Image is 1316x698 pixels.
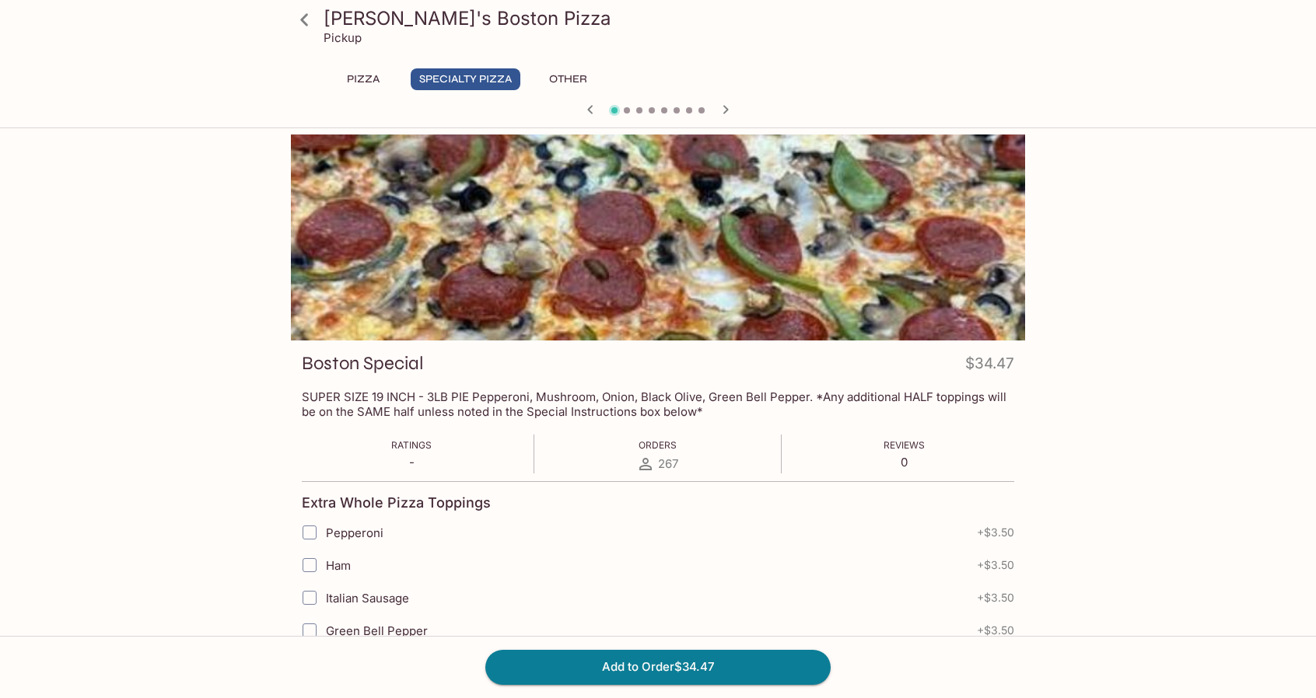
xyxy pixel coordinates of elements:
[326,525,383,540] span: Pepperoni
[324,30,362,45] p: Pickup
[391,455,432,469] p: -
[658,456,678,471] span: 267
[302,494,491,511] h4: Extra Whole Pizza Toppings
[302,389,1014,419] p: SUPER SIZE 19 INCH - 3LB PIE Pepperoni, Mushroom, Onion, Black Olive, Green Bell Pepper. *Any add...
[977,592,1014,604] span: + $3.50
[302,351,424,375] h3: Boston Special
[328,68,398,90] button: Pizza
[965,351,1014,382] h4: $34.47
[326,558,351,573] span: Ham
[326,623,428,638] span: Green Bell Pepper
[391,439,432,451] span: Ratings
[411,68,520,90] button: Specialty Pizza
[977,559,1014,571] span: + $3.50
[884,455,925,469] p: 0
[485,650,831,684] button: Add to Order$34.47
[324,6,1019,30] h3: [PERSON_NAME]'s Boston Pizza
[977,526,1014,539] span: + $3.50
[977,624,1014,637] span: + $3.50
[884,439,925,451] span: Reviews
[326,591,409,606] span: Italian Sausage
[639,439,677,451] span: Orders
[533,68,603,90] button: Other
[291,134,1025,340] div: Boston Special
